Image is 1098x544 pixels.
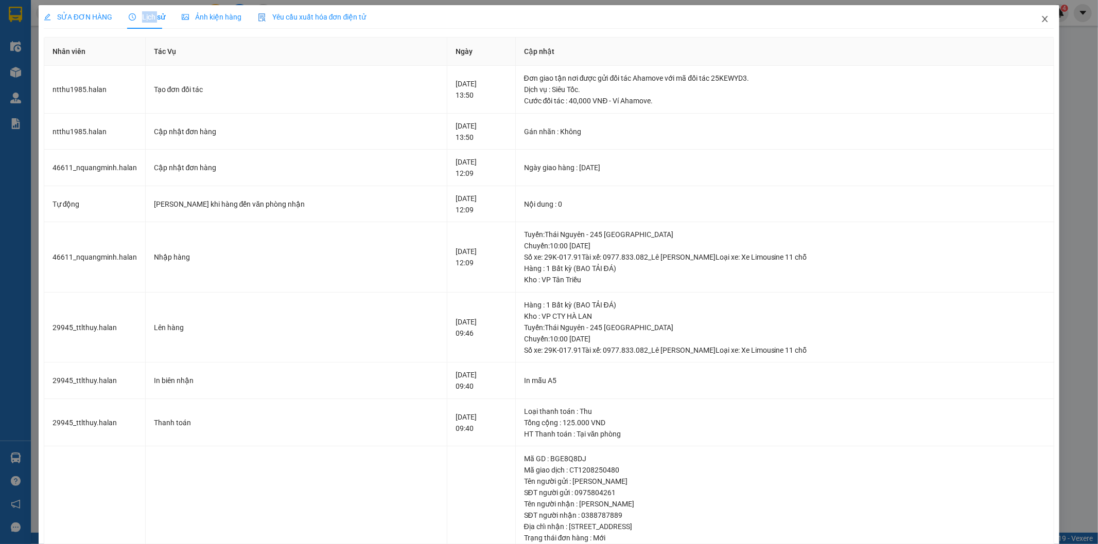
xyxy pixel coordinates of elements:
[524,84,1046,95] div: Dịch vụ : Siêu Tốc.
[524,498,1046,510] div: Tên người nhận : [PERSON_NAME]
[524,126,1046,137] div: Gán nhãn : Không
[258,13,367,21] span: Yêu cầu xuất hóa đơn điện tử
[44,66,146,114] td: ntthu1985.halan
[524,162,1046,173] div: Ngày giao hàng : [DATE]
[44,293,146,363] td: 29945_ttlthuy.halan
[524,417,1046,428] div: Tổng cộng : 125.000 VND
[44,13,51,21] span: edit
[524,95,1046,106] div: Cước đối tác : 40,000 VNĐ - Ví Ahamove.
[44,13,112,21] span: SỬA ĐƠN HÀNG
[524,406,1046,417] div: Loại thanh toán : Thu
[524,375,1046,386] div: In mẫu A5
[13,13,90,64] img: logo.jpg
[154,126,439,137] div: Cập nhật đơn hàng
[524,428,1046,440] div: HT Thanh toán : Tại văn phòng
[524,532,1046,543] div: Trạng thái đơn hàng : Mới
[44,114,146,150] td: ntthu1985.halan
[456,156,507,179] div: [DATE] 12:09
[154,198,439,210] div: [PERSON_NAME] khi hàng đến văn phòng nhận
[456,369,507,392] div: [DATE] 09:40
[96,25,430,38] li: 271 - [PERSON_NAME] - [GEOGRAPHIC_DATA] - [GEOGRAPHIC_DATA]
[456,120,507,143] div: [DATE] 13:50
[44,222,146,293] td: 46611_nquangminh.halan
[154,84,439,95] div: Tạo đơn đối tác
[447,38,516,66] th: Ngày
[129,13,136,21] span: clock-circle
[524,299,1046,311] div: Hàng : 1 Bất kỳ (BAO TẢI ĐÁ)
[44,362,146,399] td: 29945_ttlthuy.halan
[154,417,439,428] div: Thanh toán
[456,411,507,434] div: [DATE] 09:40
[516,38,1055,66] th: Cập nhật
[1031,5,1059,34] button: Close
[182,13,241,21] span: Ảnh kiện hàng
[524,487,1046,498] div: SĐT người gửi : 0975804261
[524,263,1046,274] div: Hàng : 1 Bất kỳ (BAO TẢI ĐÁ)
[524,198,1046,210] div: Nội dung : 0
[524,322,1046,356] div: Tuyến : Thái Nguyên - 245 [GEOGRAPHIC_DATA] Chuyến: 10:00 [DATE] Số xe: 29K-017.91 Tài xế: 0977.8...
[524,510,1046,521] div: SĐT người nhận : 0388787889
[524,453,1046,464] div: Mã GD : BGE8Q8DJ
[524,476,1046,487] div: Tên người gửi : [PERSON_NAME]
[44,399,146,447] td: 29945_ttlthuy.halan
[524,464,1046,476] div: Mã giao dịch : CT1208250480
[524,311,1046,322] div: Kho : VP CTY HÀ LAN
[1041,15,1049,23] span: close
[524,72,1046,84] div: Đơn giao tận nơi được gửi đối tác Ahamove với mã đối tác 25KEWYD3.
[456,246,507,268] div: [DATE] 12:09
[182,13,189,21] span: picture
[456,193,507,215] div: [DATE] 12:09
[456,316,507,339] div: [DATE] 09:46
[524,274,1046,285] div: Kho : VP Tân Triều
[154,322,439,333] div: Lên hàng
[44,150,146,186] td: 46611_nquangminh.halan
[524,229,1046,263] div: Tuyến : Thái Nguyên - 245 [GEOGRAPHIC_DATA] Chuyến: 10:00 [DATE] Số xe: 29K-017.91 Tài xế: 0977.8...
[129,13,165,21] span: Lịch sử
[44,186,146,223] td: Tự động
[44,38,146,66] th: Nhân viên
[154,162,439,173] div: Cập nhật đơn hàng
[258,13,266,22] img: icon
[154,375,439,386] div: In biên nhận
[524,521,1046,532] div: Địa chỉ nhận : [STREET_ADDRESS]
[456,78,507,101] div: [DATE] 13:50
[13,70,153,104] b: GỬI : VP [GEOGRAPHIC_DATA]
[146,38,447,66] th: Tác Vụ
[154,251,439,263] div: Nhập hàng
